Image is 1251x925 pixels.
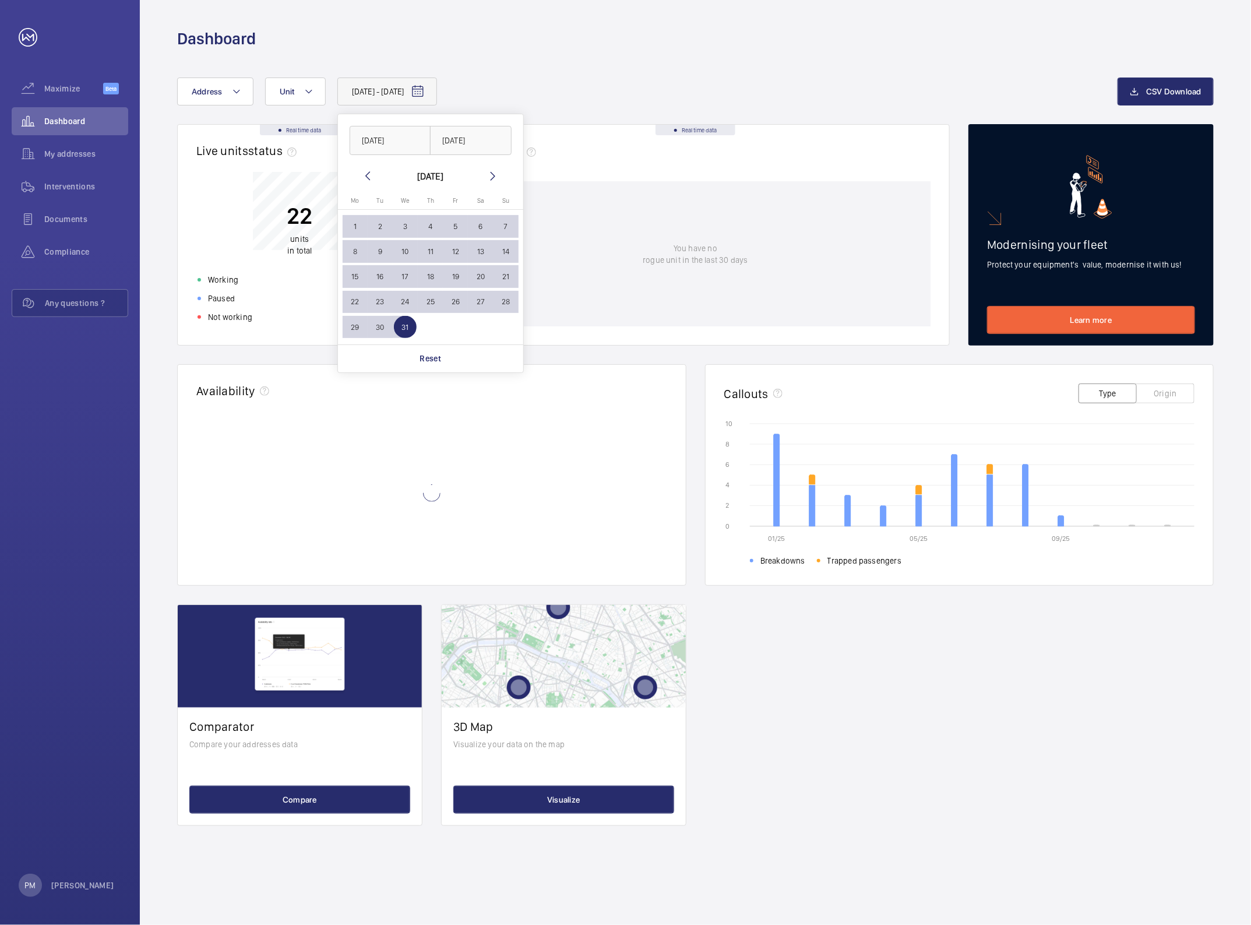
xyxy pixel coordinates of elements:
span: 27 [470,291,492,314]
span: 6 [470,215,492,238]
text: 0 [725,522,730,530]
button: December 8, 2025 [343,239,368,264]
span: Su [502,197,509,205]
p: Visualize your data on the map [453,738,674,750]
span: 15 [344,265,367,288]
button: December 10, 2025 [393,239,418,264]
span: Documents [44,213,128,225]
button: Type [1079,384,1137,403]
button: December 30, 2025 [368,315,393,340]
h2: Comparator [189,719,410,734]
p: Protect your equipment's value, modernise it with us! [987,259,1195,270]
span: Sa [477,197,484,205]
button: Compare [189,786,410,814]
span: We [401,197,410,205]
span: 8 [344,240,367,263]
button: December 27, 2025 [468,289,493,314]
h2: 3D Map [453,719,674,734]
span: 4 [419,215,442,238]
button: December 23, 2025 [368,289,393,314]
span: 14 [495,240,517,263]
a: Learn more [987,306,1195,334]
input: DD/MM/YYYY [350,126,431,155]
input: DD/MM/YYYY [430,126,512,155]
p: Not working [208,311,252,323]
p: You have no rogue unit in the last 30 days [643,242,748,266]
span: 1 [344,215,367,238]
h2: Availability [196,384,255,398]
h2: Live units [196,143,301,158]
span: units [290,235,309,244]
span: 16 [369,265,392,288]
button: December 5, 2025 [443,214,468,239]
button: December 16, 2025 [368,264,393,289]
p: [PERSON_NAME] [51,880,114,891]
span: Th [427,197,434,205]
button: [DATE] - [DATE] [337,78,438,105]
text: 09/25 [1052,534,1070,543]
button: December 28, 2025 [494,289,519,314]
button: December 21, 2025 [494,264,519,289]
span: Interventions [44,181,128,192]
button: December 18, 2025 [418,264,443,289]
span: 31 [394,316,417,339]
p: Working [208,274,238,286]
button: CSV Download [1118,78,1214,105]
button: December 1, 2025 [343,214,368,239]
button: December 15, 2025 [343,264,368,289]
span: 17 [394,265,417,288]
button: December 6, 2025 [468,214,493,239]
span: Address [192,87,223,96]
span: 3 [394,215,417,238]
span: 7 [495,215,517,238]
button: Visualize [453,786,674,814]
button: December 19, 2025 [443,264,468,289]
span: 26 [444,291,467,314]
button: December 26, 2025 [443,289,468,314]
span: 20 [470,265,492,288]
span: Beta [103,83,119,94]
span: 19 [444,265,467,288]
div: Real time data [260,125,340,135]
span: [DATE] - [DATE] [352,86,404,97]
p: Compare your addresses data [189,738,410,750]
span: 9 [369,240,392,263]
span: Breakdowns [760,555,805,567]
h2: Modernising your fleet [987,237,1195,252]
text: 05/25 [910,534,928,543]
p: in total [287,234,312,257]
span: 21 [495,265,517,288]
span: Tu [376,197,383,205]
span: status [248,143,301,158]
text: 10 [725,420,732,428]
text: 6 [725,460,730,469]
span: 13 [470,240,492,263]
button: December 24, 2025 [393,289,418,314]
span: Fr [453,197,458,205]
button: December 3, 2025 [393,214,418,239]
span: 22 [344,291,367,314]
button: December 9, 2025 [368,239,393,264]
span: Mo [351,197,359,205]
p: 22 [287,202,312,231]
span: Maximize [44,83,103,94]
button: Unit [265,78,326,105]
span: 25 [419,291,442,314]
h2: Callouts [724,386,769,401]
span: 2 [369,215,392,238]
button: December 31, 2025 [393,315,418,340]
text: 4 [725,481,730,489]
h1: Dashboard [177,28,256,50]
p: PM [24,880,36,891]
button: December 29, 2025 [343,315,368,340]
button: December 2, 2025 [368,214,393,239]
button: December 11, 2025 [418,239,443,264]
button: December 7, 2025 [494,214,519,239]
p: Paused [208,293,235,304]
span: Compliance [44,246,128,258]
span: Unit [280,87,295,96]
span: 12 [444,240,467,263]
p: Reset [420,353,441,364]
text: 01/25 [768,534,785,543]
span: 5 [444,215,467,238]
